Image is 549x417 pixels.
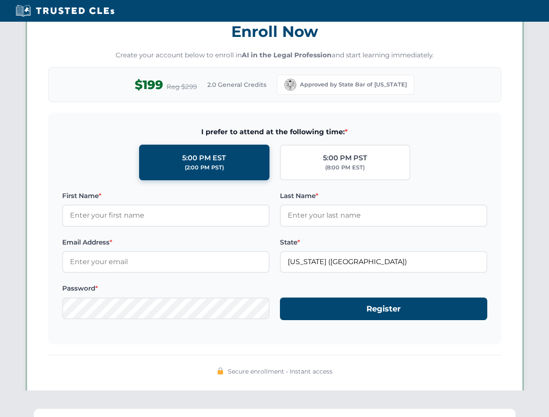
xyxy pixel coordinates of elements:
[62,283,270,294] label: Password
[207,80,266,89] span: 2.0 General Credits
[280,205,487,226] input: Enter your last name
[166,82,197,92] span: Reg $299
[62,251,270,273] input: Enter your email
[280,237,487,248] label: State
[300,80,407,89] span: Approved by State Bar of [US_STATE]
[325,163,365,172] div: (8:00 PM EST)
[182,152,226,164] div: 5:00 PM EST
[48,50,501,60] p: Create your account below to enroll in and start learning immediately.
[48,18,501,45] h3: Enroll Now
[280,298,487,321] button: Register
[280,191,487,201] label: Last Name
[185,163,224,172] div: (2:00 PM PST)
[62,126,487,138] span: I prefer to attend at the following time:
[284,79,296,91] img: California Bar
[62,191,270,201] label: First Name
[323,152,367,164] div: 5:00 PM PST
[242,51,332,59] strong: AI in the Legal Profession
[62,237,270,248] label: Email Address
[280,251,487,273] input: California (CA)
[62,205,270,226] input: Enter your first name
[228,367,333,376] span: Secure enrollment • Instant access
[217,367,224,374] img: 🔒
[135,75,163,95] span: $199
[13,4,117,17] img: Trusted CLEs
